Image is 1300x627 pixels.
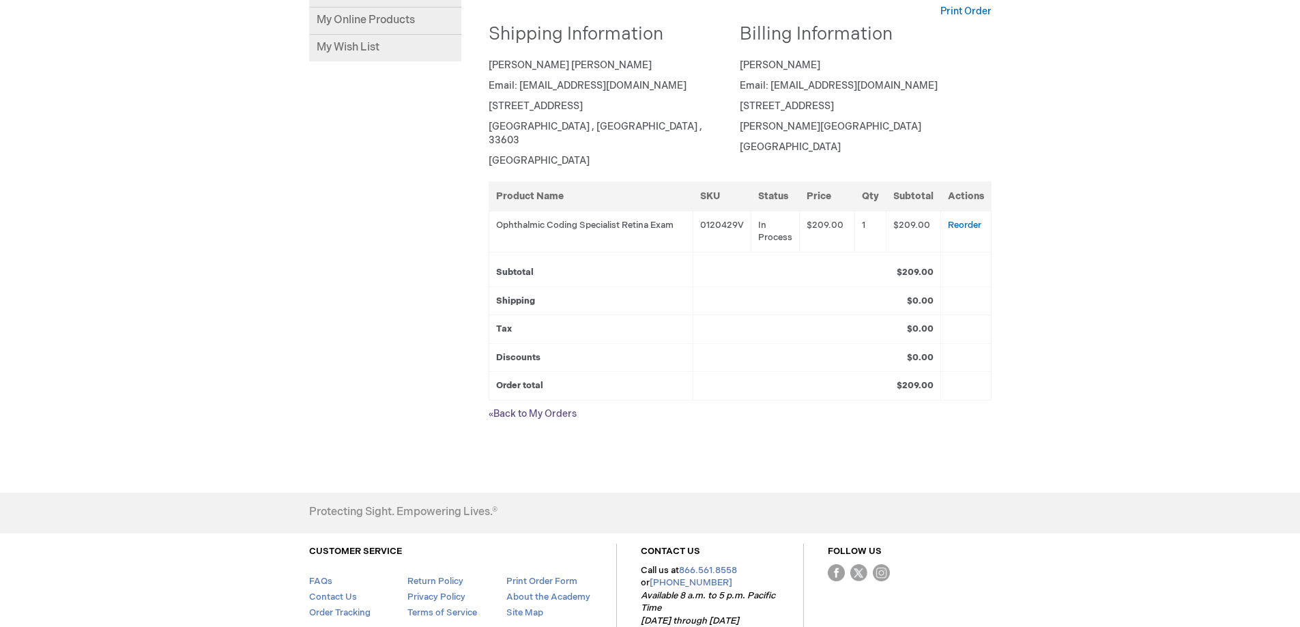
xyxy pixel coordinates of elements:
a: Site Map [506,607,543,618]
td: In Process [751,211,800,252]
a: Terms of Service [407,607,477,618]
h2: Billing Information [740,25,981,45]
strong: $209.00 [897,267,934,278]
a: «Back to My Orders [489,408,577,420]
span: [STREET_ADDRESS] [740,100,834,112]
span: [STREET_ADDRESS] [489,100,583,112]
a: [PHONE_NUMBER] [650,577,732,588]
a: Reorder [948,220,981,231]
span: [GEOGRAPHIC_DATA] [489,155,590,166]
a: FAQs [309,576,332,587]
td: 0120429V [693,211,751,252]
span: Email: [EMAIL_ADDRESS][DOMAIN_NAME] [740,80,938,91]
th: Qty [854,181,886,211]
th: SKU [693,181,751,211]
th: Price [800,181,854,211]
a: My Wish List [309,35,461,61]
span: [PERSON_NAME][GEOGRAPHIC_DATA] [740,121,921,132]
strong: Discounts [496,352,540,363]
th: Actions [940,181,991,211]
a: 866.561.8558 [679,565,737,576]
a: Contact Us [309,592,357,602]
a: Print Order [940,5,992,18]
strong: Shipping [496,295,535,306]
td: $209.00 [800,211,854,252]
span: [GEOGRAPHIC_DATA] [740,141,841,153]
strong: $0.00 [907,323,934,334]
img: Facebook [828,564,845,581]
a: My Online Products [309,8,461,35]
a: FOLLOW US [828,546,882,557]
h4: Protecting Sight. Empowering Lives.® [309,506,497,519]
a: CUSTOMER SERVICE [309,546,402,557]
span: [PERSON_NAME] [740,59,820,71]
th: Subtotal [886,181,940,211]
td: $209.00 [886,211,940,252]
em: Available 8 a.m. to 5 p.m. Pacific Time [DATE] through [DATE] [641,590,775,626]
img: instagram [873,564,890,581]
small: « [489,409,493,420]
img: Twitter [850,564,867,581]
a: About the Academy [506,592,590,602]
strong: $0.00 [907,352,934,363]
a: Order Tracking [309,607,371,618]
th: Product Name [489,181,693,211]
a: Print Order Form [506,576,577,587]
a: Return Policy [407,576,463,587]
th: Status [751,181,800,211]
strong: $209.00 [897,380,934,391]
td: 1 [854,211,886,252]
span: [GEOGRAPHIC_DATA] , [GEOGRAPHIC_DATA] , 33603 [489,121,702,146]
a: CONTACT US [641,546,700,557]
a: Privacy Policy [407,592,465,602]
span: Email: [EMAIL_ADDRESS][DOMAIN_NAME] [489,80,687,91]
strong: $0.00 [907,295,934,306]
span: [PERSON_NAME] [PERSON_NAME] [489,59,652,71]
strong: Order total [496,380,543,391]
strong: Tax [496,323,512,334]
h2: Shipping Information [489,25,730,45]
strong: Subtotal [496,267,534,278]
td: Ophthalmic Coding Specialist Retina Exam [489,211,693,252]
